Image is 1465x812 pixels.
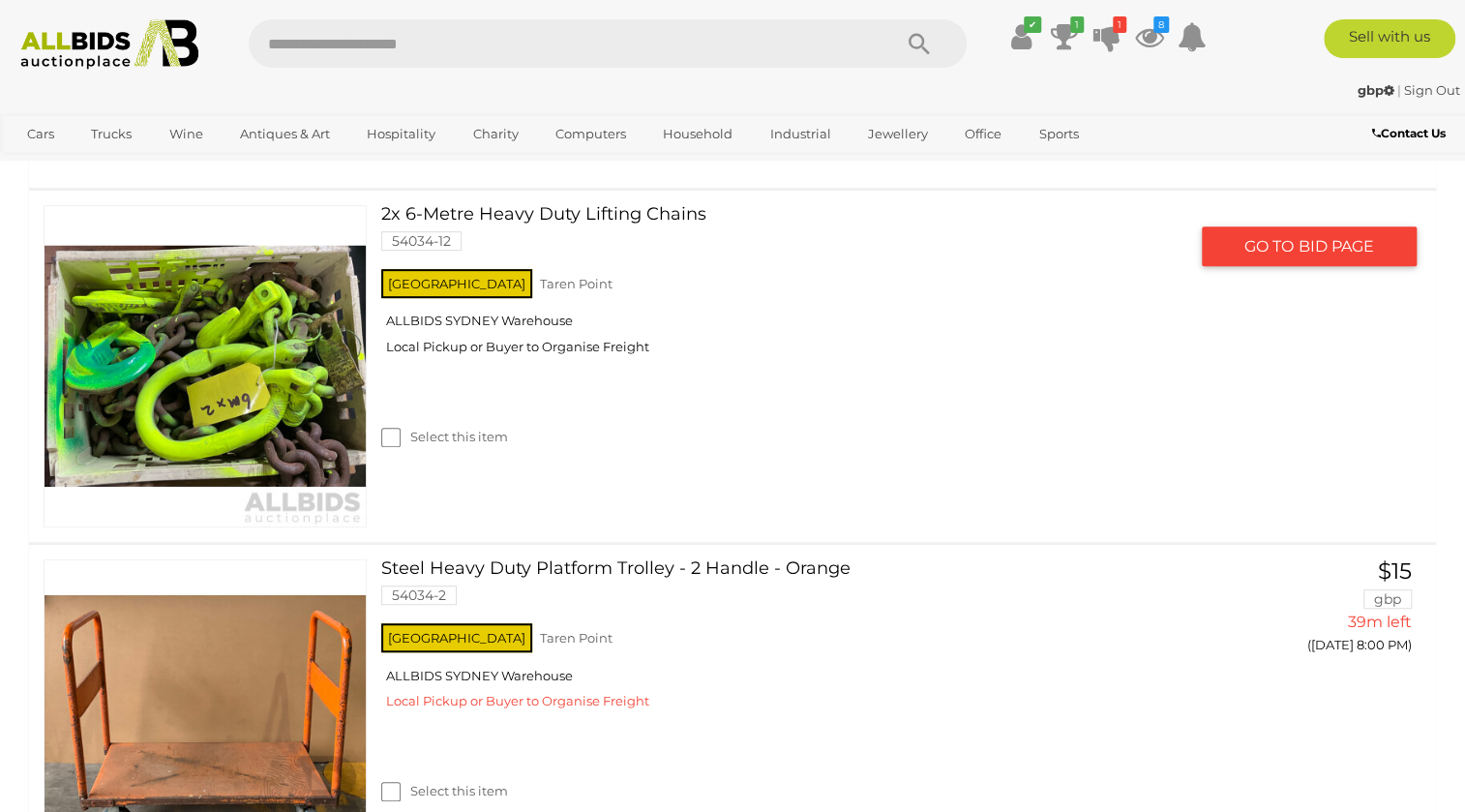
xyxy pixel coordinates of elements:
a: Antiques & Art [227,118,343,150]
span: | [1397,82,1401,98]
a: Sports [1026,118,1091,150]
a: Computers [543,118,639,150]
a: [GEOGRAPHIC_DATA] [15,150,177,182]
a: Sell with us [1324,19,1455,58]
a: Industrial [758,118,844,150]
button: Search [870,19,967,68]
label: Select this item [381,428,508,446]
a: Contact Us [1372,123,1450,144]
a: Cars [15,118,67,150]
a: 1 [1092,19,1121,54]
strong: gbp [1358,82,1394,98]
a: Hospitality [354,118,448,150]
a: ✔ [1007,19,1036,54]
a: 2x 6-Metre Heavy Duty Lifting Chains 54034-12 [396,205,1187,265]
a: Household [650,118,745,150]
i: 8 [1153,16,1169,33]
img: Allbids.com.au [11,19,209,70]
a: Charity [461,118,531,150]
span: BID PAGE [1299,236,1374,256]
a: gbp [1358,82,1397,98]
a: Trucks [78,118,144,150]
a: 1 [1050,19,1079,54]
a: 8 [1135,19,1164,54]
a: Sign Out [1404,82,1460,98]
b: Contact Us [1372,126,1446,140]
a: Steel Heavy Duty Platform Trolley - 2 Handle - Orange 54034-2 [396,559,1187,619]
i: 1 [1113,16,1126,33]
label: Select this item [381,782,508,800]
a: Wine [157,118,216,150]
a: Office [952,118,1014,150]
span: GO TO [1244,236,1299,256]
span: $15 [1378,557,1412,585]
i: 1 [1070,16,1084,33]
i: ✔ [1024,16,1041,33]
button: GO TOBID PAGE [1202,226,1417,266]
a: $15 gbp 39m left ([DATE] 8:00 PM) [1216,559,1417,663]
a: Jewellery [855,118,941,150]
a: GO TOBID PAGE [1216,205,1417,268]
